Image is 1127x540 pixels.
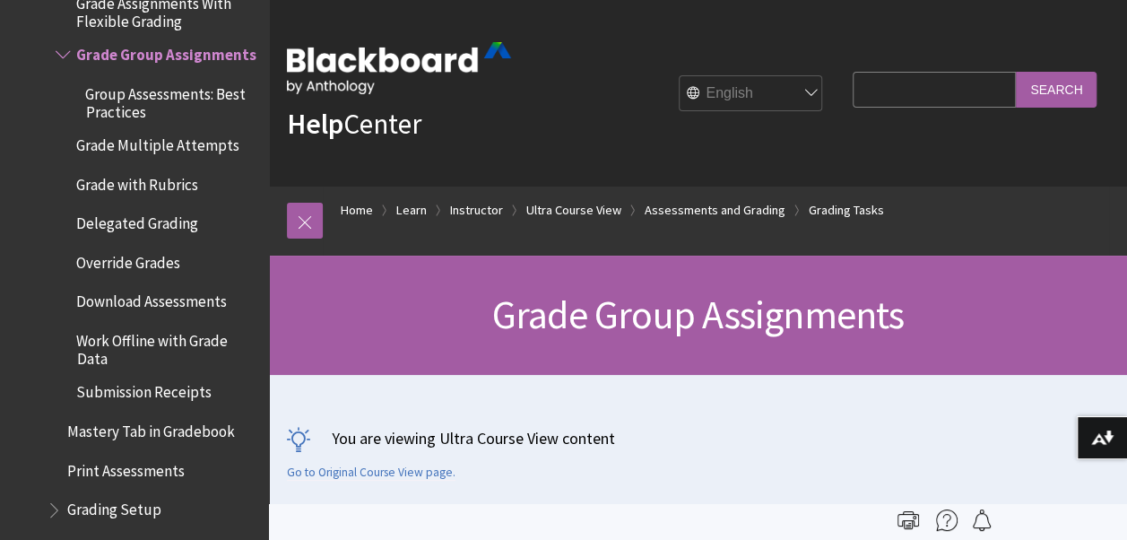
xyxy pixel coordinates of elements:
[287,106,421,142] a: HelpCenter
[287,42,511,94] img: Blackboard by Anthology
[85,79,256,121] span: Group Assessments: Best Practices
[67,416,235,440] span: Mastery Tab in Gradebook
[76,208,198,232] span: Delegated Grading
[67,456,185,480] span: Print Assessments
[287,106,343,142] strong: Help
[76,130,239,154] span: Grade Multiple Attempts
[526,199,621,222] a: Ultra Course View
[76,170,198,194] span: Grade with Rubrics
[76,287,227,311] span: Download Assessments
[67,495,161,519] span: Grading Setup
[76,326,256,368] span: Work Offline with Grade Data
[341,199,373,222] a: Home
[809,199,884,222] a: Grading Tasks
[76,378,212,402] span: Submission Receipts
[492,290,905,339] span: Grade Group Assignments
[1016,72,1097,107] input: Search
[936,510,958,531] img: More help
[897,510,919,531] img: Print
[287,427,1109,449] p: You are viewing Ultra Course View content
[76,248,180,272] span: Override Grades
[645,199,785,222] a: Assessments and Grading
[76,39,256,64] span: Grade Group Assignments
[287,465,455,481] a: Go to Original Course View page.
[450,199,503,222] a: Instructor
[680,76,823,112] select: Site Language Selector
[396,199,427,222] a: Learn
[971,510,993,531] img: Follow this page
